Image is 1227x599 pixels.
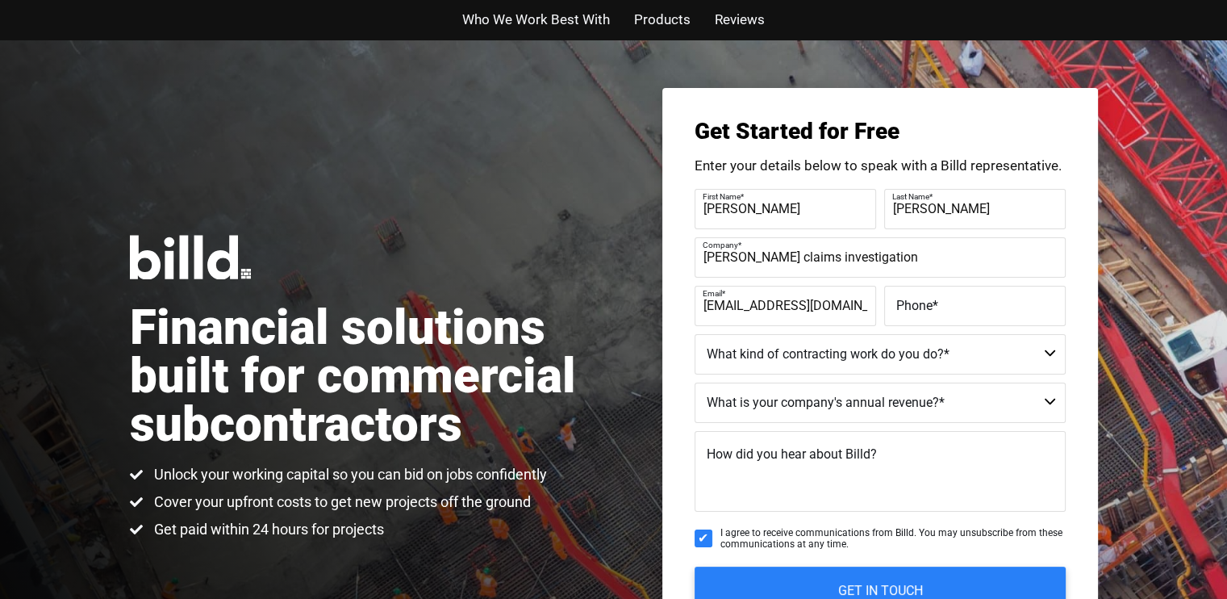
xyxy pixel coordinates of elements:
[707,446,877,462] span: How did you hear about Billd?
[703,240,738,249] span: Company
[703,191,741,200] span: First Name
[695,159,1066,173] p: Enter your details below to speak with a Billd representative.
[150,520,384,539] span: Get paid within 24 hours for projects
[896,297,933,312] span: Phone
[130,304,614,449] h1: Financial solutions built for commercial subcontractors
[715,8,765,31] a: Reviews
[634,8,691,31] a: Products
[150,465,547,484] span: Unlock your working capital so you can bid on jobs confidently
[695,120,1066,143] h3: Get Started for Free
[703,288,722,297] span: Email
[695,530,712,547] input: I agree to receive communications from Billd. You may unsubscribe from these communications at an...
[892,191,929,200] span: Last Name
[720,527,1066,551] span: I agree to receive communications from Billd. You may unsubscribe from these communications at an...
[462,8,610,31] a: Who We Work Best With
[150,492,531,512] span: Cover your upfront costs to get new projects off the ground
